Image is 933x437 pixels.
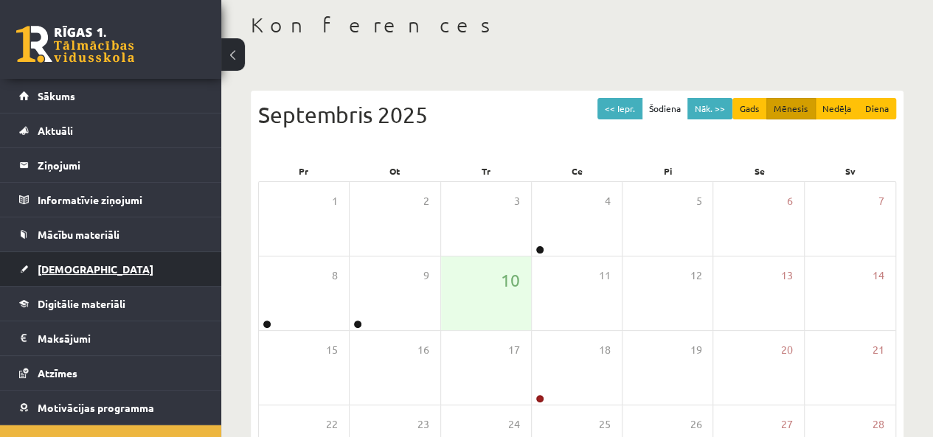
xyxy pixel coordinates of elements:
[19,217,203,251] a: Mācību materiāli
[532,161,623,181] div: Ce
[781,342,793,358] span: 20
[423,268,429,284] span: 9
[258,98,896,131] div: Septembris 2025
[605,193,611,209] span: 4
[332,268,338,284] span: 8
[714,161,805,181] div: Se
[696,193,701,209] span: 5
[514,193,520,209] span: 3
[332,193,338,209] span: 1
[599,342,611,358] span: 18
[19,79,203,113] a: Sākums
[19,148,203,182] a: Ziņojumi
[690,342,701,358] span: 19
[597,98,642,119] button: << Iepr.
[38,401,154,414] span: Motivācijas programma
[599,268,611,284] span: 11
[38,297,125,310] span: Digitālie materiāli
[815,98,859,119] button: Nedēļa
[38,366,77,380] span: Atzīmes
[326,416,338,433] span: 22
[858,98,896,119] button: Diena
[258,161,350,181] div: Pr
[326,342,338,358] span: 15
[38,321,203,355] legend: Maksājumi
[622,161,714,181] div: Pi
[687,98,732,119] button: Nāk. >>
[19,356,203,390] a: Atzīmes
[508,416,520,433] span: 24
[38,262,153,276] span: [DEMOGRAPHIC_DATA]
[690,416,701,433] span: 26
[19,183,203,217] a: Informatīvie ziņojumi
[38,124,73,137] span: Aktuāli
[19,252,203,286] a: [DEMOGRAPHIC_DATA]
[599,416,611,433] span: 25
[19,287,203,321] a: Digitālie materiāli
[642,98,688,119] button: Šodiena
[19,113,203,147] a: Aktuāli
[38,183,203,217] legend: Informatīvie ziņojumi
[873,416,884,433] span: 28
[873,268,884,284] span: 14
[805,161,896,181] div: Sv
[690,268,701,284] span: 12
[38,228,119,241] span: Mācību materiāli
[16,26,134,63] a: Rīgas 1. Tālmācības vidusskola
[38,89,75,102] span: Sākums
[873,342,884,358] span: 21
[781,268,793,284] span: 13
[508,342,520,358] span: 17
[787,193,793,209] span: 6
[440,161,532,181] div: Tr
[38,148,203,182] legend: Ziņojumi
[350,161,441,181] div: Ot
[417,342,429,358] span: 16
[417,416,429,433] span: 23
[732,98,767,119] button: Gads
[423,193,429,209] span: 2
[766,98,816,119] button: Mēnesis
[19,391,203,424] a: Motivācijas programma
[251,13,903,38] h1: Konferences
[878,193,884,209] span: 7
[501,268,520,293] span: 10
[19,321,203,355] a: Maksājumi
[781,416,793,433] span: 27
